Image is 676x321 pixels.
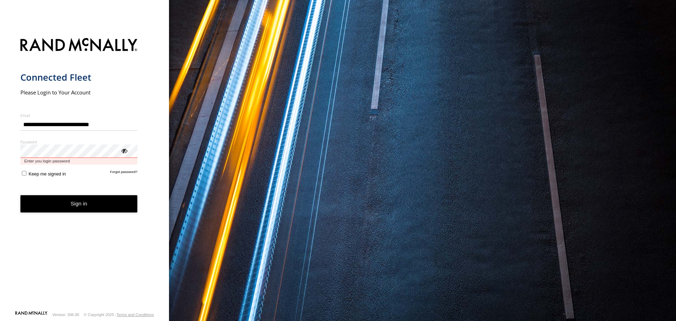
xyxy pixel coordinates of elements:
a: Visit our Website [15,311,48,318]
div: ViewPassword [120,147,127,154]
h1: Connected Fleet [20,72,138,83]
span: Keep me signed in [29,171,66,177]
img: Rand McNally [20,37,138,55]
input: Keep me signed in [22,171,26,175]
h2: Please Login to Your Account [20,89,138,96]
button: Sign in [20,195,138,212]
div: © Copyright 2025 - [84,313,154,317]
div: Version: 306.00 [52,313,79,317]
form: main [20,34,149,310]
a: Forgot password? [110,170,138,177]
label: Email [20,113,138,118]
a: Terms and Conditions [117,313,154,317]
span: Enter you login password [20,158,138,165]
label: Password [20,139,138,144]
